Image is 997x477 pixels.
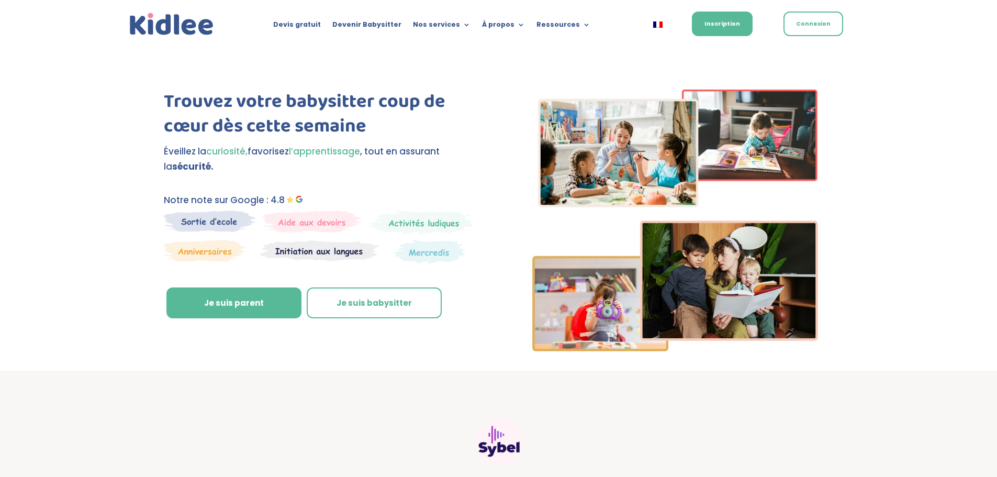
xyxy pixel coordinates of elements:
[532,342,818,354] picture: Imgs-2
[394,240,465,264] img: Thematique
[164,210,255,232] img: Sortie decole
[332,21,401,32] a: Devenir Babysitter
[164,90,480,144] h1: Trouvez votre babysitter coup de cœur dès cette semaine
[166,287,301,319] a: Je suis parent
[692,12,753,36] a: Inscription
[653,21,663,28] img: Français
[783,12,843,36] a: Connexion
[413,21,471,32] a: Nos services
[172,160,214,173] strong: sécurité.
[369,210,473,235] img: Mercredi
[307,287,442,319] a: Je suis babysitter
[164,240,245,262] img: Anniversaire
[273,21,321,32] a: Devis gratuit
[206,145,248,158] span: curiosité,
[127,10,216,38] img: logo_kidlee_bleu
[263,210,361,232] img: weekends
[536,21,590,32] a: Ressources
[289,145,360,158] span: l’apprentissage
[127,10,216,38] a: Kidlee Logo
[475,418,522,465] img: Sybel
[260,240,379,262] img: Atelier thematique
[482,21,525,32] a: À propos
[164,193,480,208] p: Notre note sur Google : 4.8
[164,144,480,174] p: Éveillez la favorisez , tout en assurant la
